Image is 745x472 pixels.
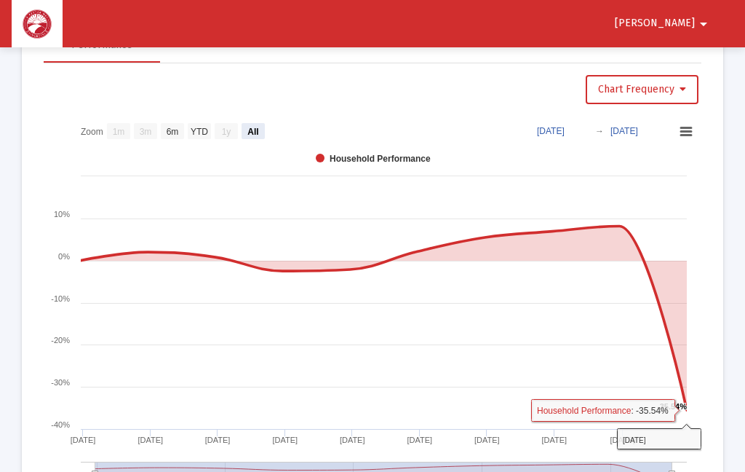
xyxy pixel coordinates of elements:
text: [DATE] [610,126,638,136]
mat-icon: arrow_drop_down [695,9,712,39]
text: All [247,127,258,137]
text: [DATE] [138,436,164,444]
text: : -35.54% [537,406,669,416]
text: -30% [51,378,70,387]
text: [DATE] [272,436,298,444]
text: Household Performance [330,154,431,164]
span: Chart Frequency [598,83,686,95]
text: -20% [51,336,70,345]
text: [DATE] [537,126,565,136]
text: Zoom [81,127,103,137]
text: 1m [113,127,125,137]
text: → [595,126,604,136]
text: [DATE] [542,436,567,444]
tspan: Household Performance [537,406,632,416]
img: Dashboard [23,9,52,39]
tspan: [DATE] [623,436,646,444]
text: [DATE] [205,436,231,444]
text: YTD [191,127,208,137]
text: 1y [222,127,231,137]
span: [PERSON_NAME] [615,17,695,30]
text: -10% [51,294,70,303]
text: 0% [58,252,70,261]
text: 10% [54,210,70,219]
button: [PERSON_NAME] [597,9,730,38]
text: 6m [167,127,179,137]
text: [DATE] [474,436,500,444]
text: [DATE] [71,436,96,444]
text: [DATE] [407,436,433,444]
text: 3m [140,127,152,137]
text: [DATE] [340,436,365,444]
button: Chart Frequency [586,75,698,104]
text: [DATE] [610,436,636,444]
text: -40% [51,420,70,429]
